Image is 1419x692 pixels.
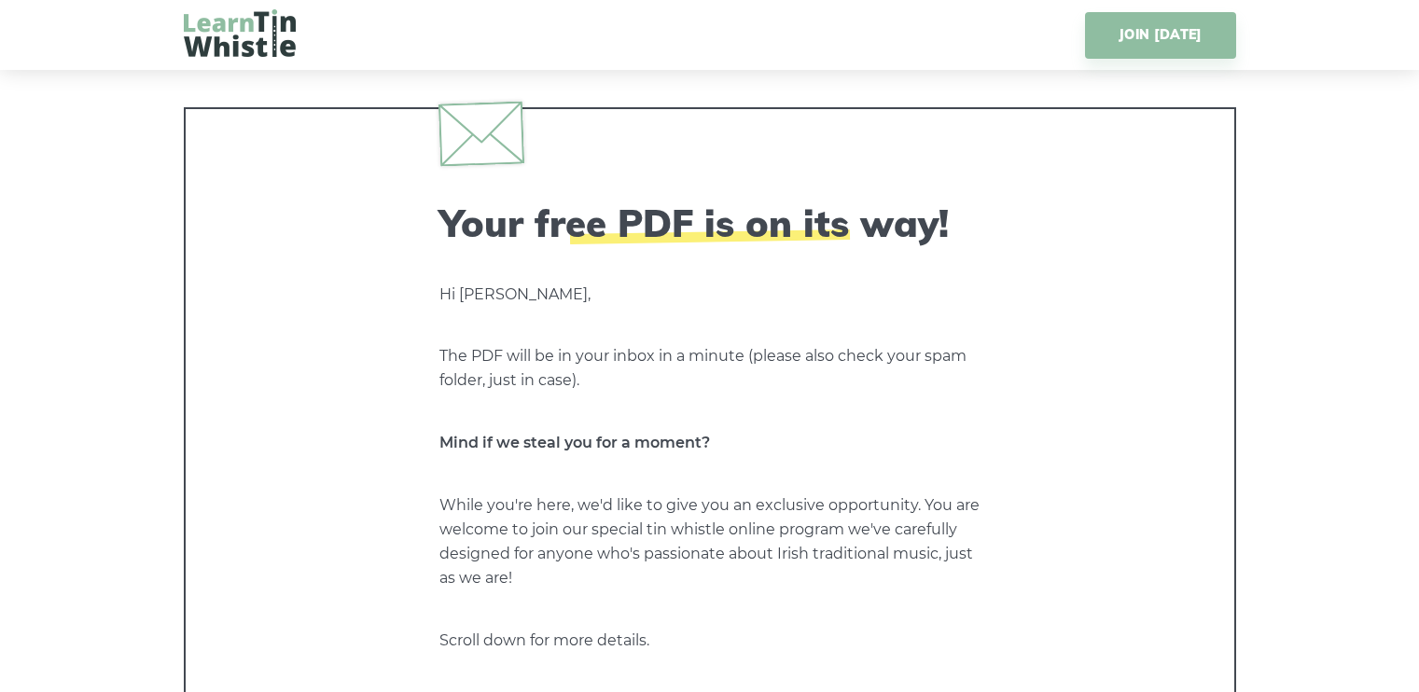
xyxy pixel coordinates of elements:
h2: Your free PDF is on its way! [439,201,981,245]
p: Scroll down for more details. [439,629,981,653]
img: envelope.svg [438,101,523,166]
p: Hi [PERSON_NAME], [439,283,981,307]
img: LearnTinWhistle.com [184,9,296,57]
a: JOIN [DATE] [1085,12,1235,59]
strong: Mind if we steal you for a moment? [439,434,710,451]
p: The PDF will be in your inbox in a minute (please also check your spam folder, just in case). [439,344,981,393]
p: While you're here, we'd like to give you an exclusive opportunity. You are welcome to join our sp... [439,493,981,590]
